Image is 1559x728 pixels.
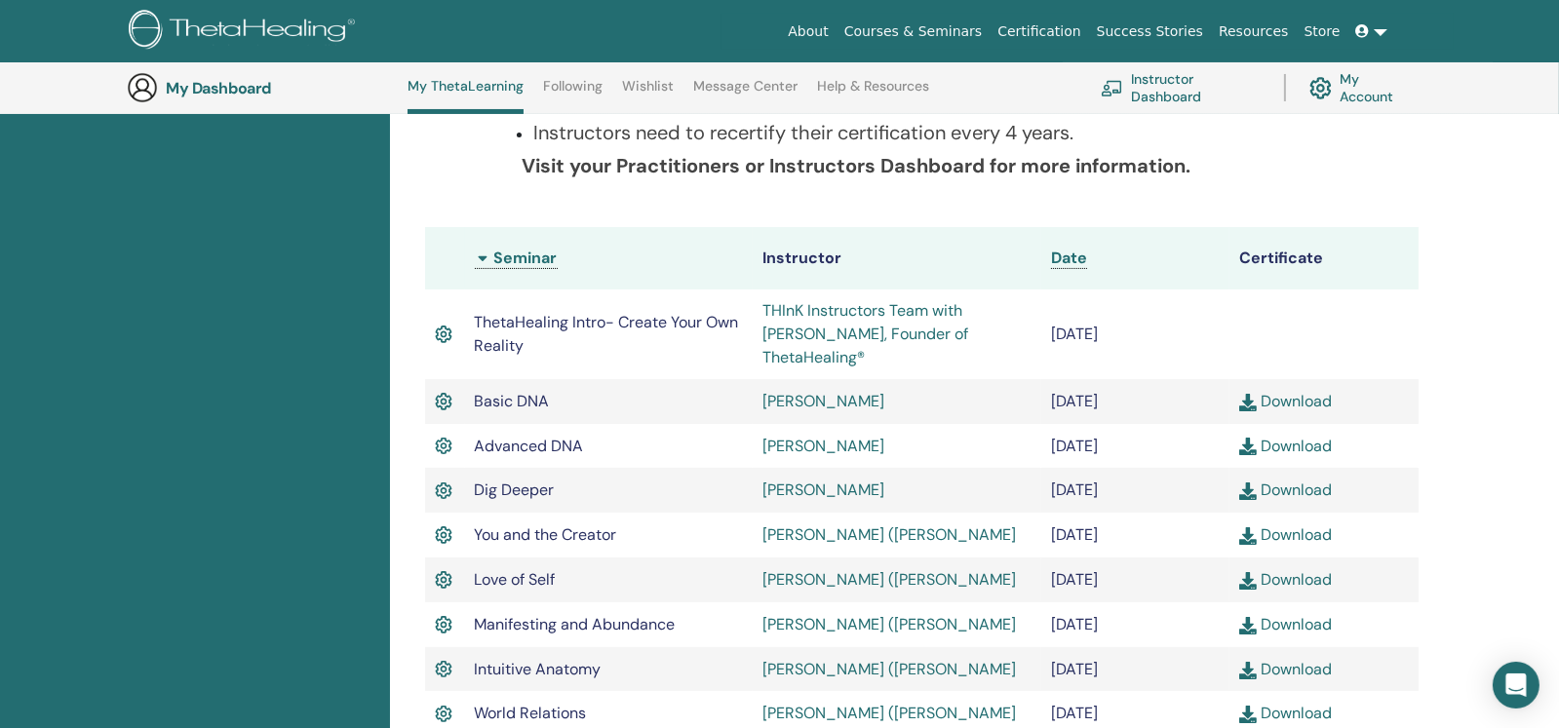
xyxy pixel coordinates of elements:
img: Active Certificate [435,612,452,637]
td: [DATE] [1041,379,1230,424]
a: Help & Resources [817,78,929,109]
img: Active Certificate [435,322,452,347]
div: Open Intercom Messenger [1493,662,1540,709]
a: Certification [990,14,1088,50]
img: Active Certificate [435,657,452,682]
h3: My Dashboard [166,79,361,97]
span: Dig Deeper [475,479,555,500]
img: Active Certificate [435,567,452,593]
a: [PERSON_NAME] ([PERSON_NAME] [762,524,1016,545]
a: [PERSON_NAME] ([PERSON_NAME] [762,659,1016,679]
a: Resources [1211,14,1297,50]
span: Love of Self [475,569,556,590]
p: Instructors need to recertify their certification every 4 years. [533,118,1333,147]
a: My Account [1309,66,1413,109]
img: download.svg [1239,706,1257,723]
a: [PERSON_NAME] ([PERSON_NAME] [762,569,1016,590]
img: download.svg [1239,617,1257,634]
a: Download [1239,436,1332,456]
span: World Relations [475,703,587,723]
img: Active Certificate [435,522,452,548]
span: Advanced DNA [475,436,584,456]
td: [DATE] [1041,602,1230,647]
img: Active Certificate [435,389,452,414]
span: Intuitive Anatomy [475,659,602,679]
a: Instructor Dashboard [1101,66,1261,109]
td: [DATE] [1041,289,1230,379]
img: logo.png [129,10,362,54]
a: Date [1051,248,1087,269]
td: [DATE] [1041,424,1230,469]
img: download.svg [1239,572,1257,590]
a: [PERSON_NAME] [762,479,884,500]
a: Download [1239,524,1332,545]
a: Success Stories [1089,14,1211,50]
img: download.svg [1239,662,1257,679]
a: Message Center [693,78,798,109]
span: You and the Creator [475,524,617,545]
img: download.svg [1239,394,1257,411]
a: THInK Instructors Team with [PERSON_NAME], Founder of ThetaHealing® [762,300,968,367]
img: Active Certificate [435,702,452,727]
th: Certificate [1229,227,1419,289]
img: generic-user-icon.jpg [127,72,158,103]
a: Download [1239,569,1332,590]
span: Date [1051,248,1087,268]
a: [PERSON_NAME] ([PERSON_NAME] [762,703,1016,723]
a: Download [1239,479,1332,500]
img: cog.svg [1309,72,1332,104]
img: Active Certificate [435,479,452,504]
a: Courses & Seminars [837,14,991,50]
span: Manifesting and Abundance [475,614,676,634]
img: Active Certificate [435,434,452,459]
a: My ThetaLearning [408,78,524,114]
a: Following [543,78,603,109]
a: Store [1297,14,1348,50]
a: [PERSON_NAME] ([PERSON_NAME] [762,614,1016,634]
td: [DATE] [1041,513,1230,557]
a: Download [1239,703,1332,723]
a: About [780,14,836,50]
img: chalkboard-teacher.svg [1101,80,1123,96]
th: Instructor [753,227,1041,289]
a: [PERSON_NAME] [762,391,884,411]
a: Wishlist [622,78,674,109]
td: [DATE] [1041,557,1230,602]
img: download.svg [1239,527,1257,545]
img: download.svg [1239,438,1257,455]
td: [DATE] [1041,468,1230,513]
a: Download [1239,659,1332,679]
img: download.svg [1239,482,1257,500]
a: Download [1239,391,1332,411]
span: ThetaHealing Intro- Create Your Own Reality [475,312,739,356]
span: Basic DNA [475,391,550,411]
a: Download [1239,614,1332,634]
b: Visit your Practitioners or Instructors Dashboard for more information. [522,153,1190,178]
td: [DATE] [1041,647,1230,692]
a: [PERSON_NAME] [762,436,884,456]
